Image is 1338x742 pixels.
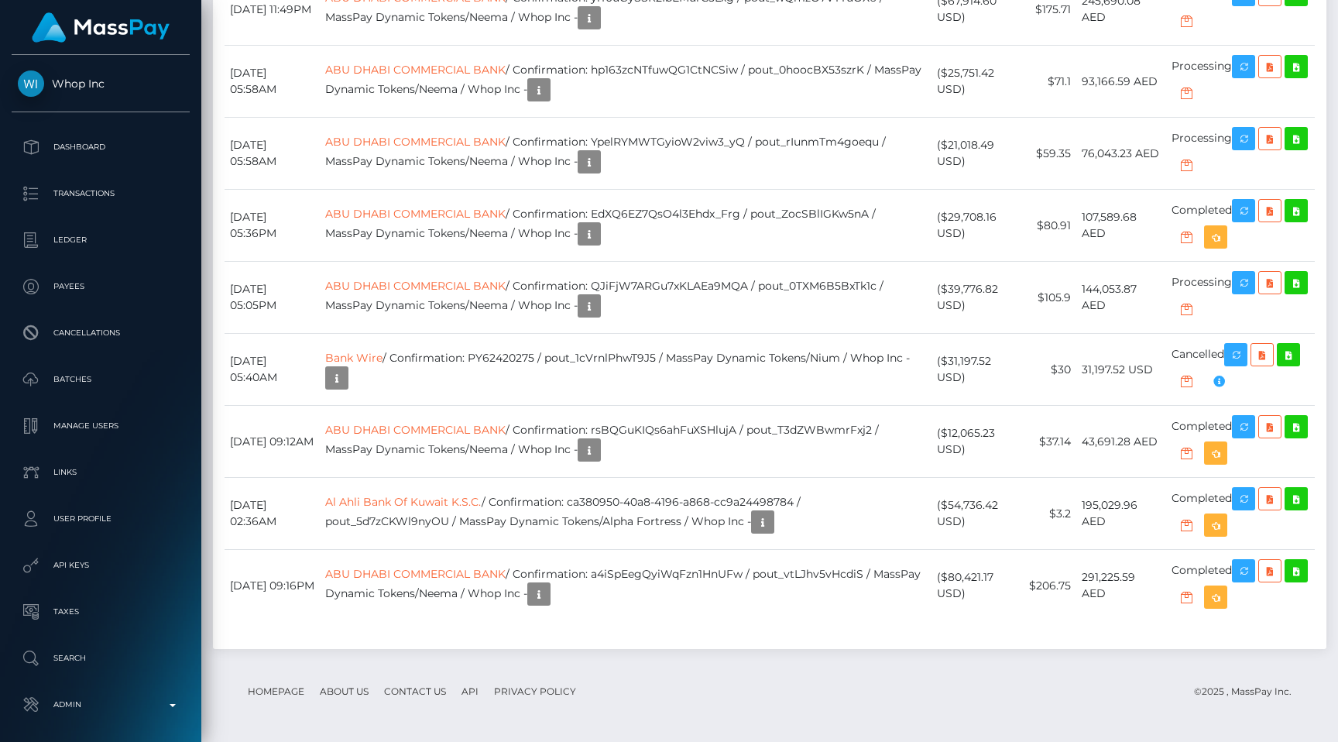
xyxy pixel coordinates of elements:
[455,679,485,703] a: API
[931,262,1024,334] td: ($39,776.82 USD)
[1166,478,1315,550] td: Completed
[325,423,506,437] a: ABU DHABI COMMERCIAL BANK
[1166,262,1315,334] td: Processing
[18,647,184,670] p: Search
[12,453,190,492] a: Links
[18,507,184,531] p: User Profile
[1194,683,1303,700] div: © 2025 , MassPay Inc.
[325,135,506,149] a: ABU DHABI COMMERCIAL BANK
[320,46,931,118] td: / Confirmation: hp163zcNTfuwQG1CtNCSiw / pout_0hoocBX53szrK / MassPay Dynamic Tokens/Neema / Whop...
[18,554,184,577] p: API Keys
[1166,550,1315,622] td: Completed
[931,46,1024,118] td: ($25,751.42 USD)
[1024,190,1076,262] td: $80.91
[12,685,190,724] a: Admin
[12,407,190,445] a: Manage Users
[225,262,320,334] td: [DATE] 05:05PM
[1076,118,1166,190] td: 76,043.23 AED
[18,136,184,159] p: Dashboard
[378,679,452,703] a: Contact Us
[12,546,190,585] a: API Keys
[1024,46,1076,118] td: $71.1
[325,63,506,77] a: ABU DHABI COMMERCIAL BANK
[931,550,1024,622] td: ($80,421.17 USD)
[12,639,190,678] a: Search
[32,12,170,43] img: MassPay Logo
[1024,478,1076,550] td: $3.2
[18,275,184,298] p: Payees
[242,679,310,703] a: Homepage
[931,334,1024,406] td: ($31,197.52 USD)
[931,118,1024,190] td: ($21,018.49 USD)
[18,693,184,716] p: Admin
[320,190,931,262] td: / Confirmation: EdXQ6EZ7QsO4l3Ehdx_Frg / pout_ZocSBlIGKw5nA / MassPay Dynamic Tokens/Neema / Whop...
[225,406,320,478] td: [DATE] 09:12AM
[325,207,506,221] a: ABU DHABI COMMERCIAL BANK
[225,334,320,406] td: [DATE] 05:40AM
[314,679,375,703] a: About Us
[225,550,320,622] td: [DATE] 09:16PM
[325,495,482,509] a: Al Ahli Bank Of Kuwait K.S.C.
[1024,262,1076,334] td: $105.9
[320,118,931,190] td: / Confirmation: YpelRYMWTGyioW2viw3_yQ / pout_rIunmTm4goequ / MassPay Dynamic Tokens/Neema / Whop...
[12,500,190,538] a: User Profile
[12,360,190,399] a: Batches
[225,46,320,118] td: [DATE] 05:58AM
[320,406,931,478] td: / Confirmation: rsBQGuKIQs6ahFuXSHlujA / pout_T3dZWBwmrFxj2 / MassPay Dynamic Tokens/Neema / Whop...
[18,461,184,484] p: Links
[12,221,190,259] a: Ledger
[320,334,931,406] td: / Confirmation: PY62420275 / pout_1cVrnlPhwT9J5 / MassPay Dynamic Tokens/Nium / Whop Inc -
[1024,406,1076,478] td: $37.14
[488,679,582,703] a: Privacy Policy
[18,321,184,345] p: Cancellations
[931,478,1024,550] td: ($54,736.42 USD)
[18,414,184,438] p: Manage Users
[325,351,383,365] a: Bank Wire
[1076,478,1166,550] td: 195,029.96 AED
[18,600,184,623] p: Taxes
[1076,190,1166,262] td: 107,589.68 AED
[931,190,1024,262] td: ($29,708.16 USD)
[320,262,931,334] td: / Confirmation: QJiFjW7ARGu7xKLAEa9MQA / pout_0TXM6B5BxTk1c / MassPay Dynamic Tokens/Neema / Whop...
[1076,46,1166,118] td: 93,166.59 AED
[18,228,184,252] p: Ledger
[325,279,506,293] a: ABU DHABI COMMERCIAL BANK
[18,182,184,205] p: Transactions
[12,128,190,167] a: Dashboard
[1076,334,1166,406] td: 31,197.52 USD
[1024,550,1076,622] td: $206.75
[1024,334,1076,406] td: $30
[1076,406,1166,478] td: 43,691.28 AED
[18,368,184,391] p: Batches
[225,118,320,190] td: [DATE] 05:58AM
[1076,262,1166,334] td: 144,053.87 AED
[12,314,190,352] a: Cancellations
[12,77,190,91] span: Whop Inc
[320,550,931,622] td: / Confirmation: a4iSpEegQyiWqFzn1HnUFw / pout_vtLJhv5vHcdiS / MassPay Dynamic Tokens/Neema / Whop...
[1166,118,1315,190] td: Processing
[12,593,190,631] a: Taxes
[931,406,1024,478] td: ($12,065.23 USD)
[18,70,44,97] img: Whop Inc
[12,267,190,306] a: Payees
[1076,550,1166,622] td: 291,225.59 AED
[1166,46,1315,118] td: Processing
[1166,334,1315,406] td: Cancelled
[325,567,506,581] a: ABU DHABI COMMERCIAL BANK
[1166,406,1315,478] td: Completed
[12,174,190,213] a: Transactions
[1166,190,1315,262] td: Completed
[1024,118,1076,190] td: $59.35
[225,478,320,550] td: [DATE] 02:36AM
[225,190,320,262] td: [DATE] 05:36PM
[320,478,931,550] td: / Confirmation: ca380950-40a8-4196-a868-cc9a24498784 / pout_5d7zCKWl9nyOU / MassPay Dynamic Token...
